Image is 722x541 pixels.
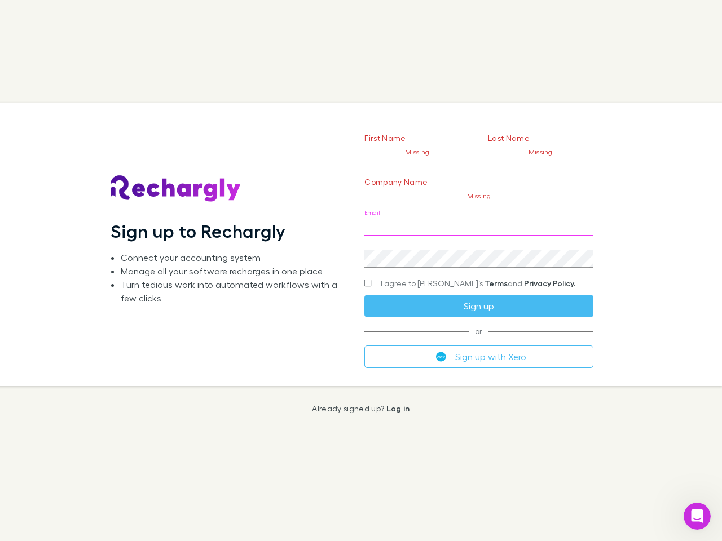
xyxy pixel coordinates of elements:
a: Privacy Policy. [524,278,575,288]
li: Turn tedious work into automated workflows with a few clicks [121,278,346,305]
p: Already signed up? [312,404,410,413]
label: Email [364,209,380,217]
p: Missing [364,148,470,156]
h1: Sign up to Rechargly [111,220,286,242]
span: or [364,331,593,331]
li: Manage all your software recharges in one place [121,264,346,278]
iframe: Intercom live chat [684,503,711,530]
button: Sign up with Xero [364,345,593,368]
li: Connect your accounting system [121,251,346,264]
span: I agree to [PERSON_NAME]’s and [381,278,575,289]
button: Sign up [364,295,593,317]
a: Log in [386,403,410,413]
img: Rechargly's Logo [111,175,241,202]
p: Missing [364,192,593,200]
img: Xero's logo [436,352,446,362]
a: Terms [485,278,508,288]
p: Missing [488,148,593,156]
